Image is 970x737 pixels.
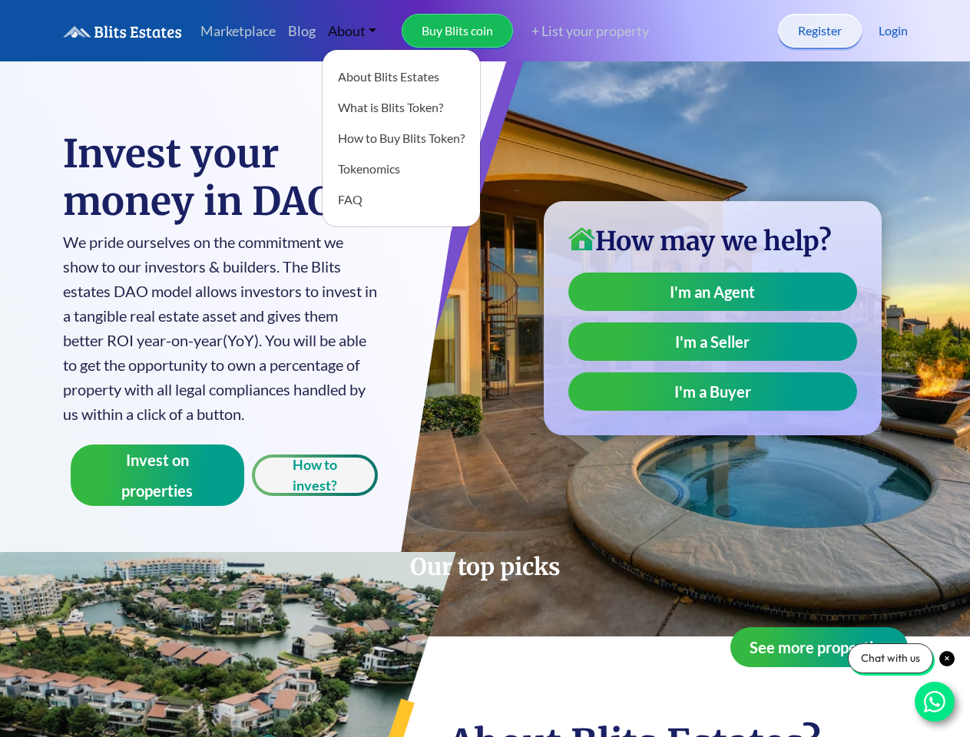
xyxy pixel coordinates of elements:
[568,226,857,257] h3: How may we help?
[879,21,908,40] a: Login
[322,15,383,48] a: About
[568,273,857,311] a: I'm an Agent
[71,445,245,506] button: Invest on properties
[323,123,480,154] a: How to Buy Blits Token?
[63,131,379,226] h1: Invest your money in DAO
[63,552,908,581] h2: Our top picks
[322,49,481,227] div: About
[402,14,513,48] a: Buy Blits coin
[513,21,649,41] a: + List your property
[63,25,182,38] img: logo.6a08bd47fd1234313fe35534c588d03a.svg
[568,227,595,250] img: home-icon
[194,15,282,48] a: Marketplace
[323,92,480,123] a: What is Blits Token?
[848,643,933,673] div: Chat with us
[252,454,378,496] button: How to invest?
[323,154,480,184] a: Tokenomics
[568,322,857,361] a: I'm a Seller
[730,627,908,667] button: See more properties
[63,230,379,426] p: We pride ourselves on the commitment we show to our investors & builders. The Blits estates DAO m...
[323,184,480,215] a: FAQ
[778,14,862,48] a: Register
[323,61,480,92] a: About Blits Estates
[568,372,857,411] a: I'm a Buyer
[282,15,322,48] a: Blog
